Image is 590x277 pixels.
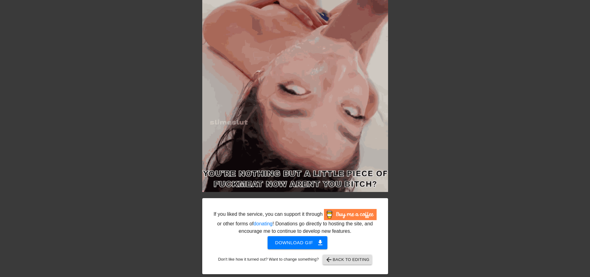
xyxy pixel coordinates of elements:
button: Back to Editing [323,255,372,265]
div: Don't like how it turned out? Want to change something? [212,255,378,265]
span: get_app [317,239,324,246]
span: Download gif [275,239,320,247]
img: Buy Me A Coffee [324,209,377,220]
span: arrow_back [325,256,333,263]
span: Back to Editing [325,256,369,263]
button: Download gif [268,236,327,249]
a: donating [254,221,273,226]
a: Download gif [263,240,327,245]
div: If you liked the service, you can support it through or other forms of ! Donations go directly to... [213,209,377,235]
